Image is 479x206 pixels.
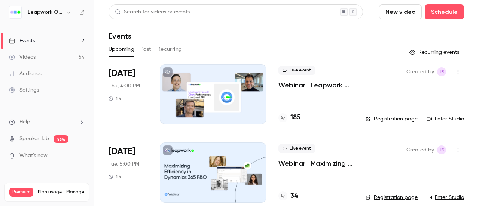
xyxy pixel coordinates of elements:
[109,31,131,40] h1: Events
[290,113,300,123] h4: 185
[109,67,135,79] span: [DATE]
[9,70,42,77] div: Audience
[366,115,418,123] a: Registration page
[28,9,63,16] h6: Leapwork Online Event
[109,174,121,180] div: 1 h
[9,37,35,44] div: Events
[366,194,418,201] a: Registration page
[19,135,49,143] a: SpeakerHub
[278,66,315,75] span: Live event
[19,118,30,126] span: Help
[439,145,445,154] span: JS
[406,67,434,76] span: Created by
[9,86,39,94] div: Settings
[379,4,422,19] button: New video
[157,43,182,55] button: Recurring
[278,159,354,168] a: Webinar | Maximizing Efficiency in Dynamics 365 | Q3 2025
[109,64,148,124] div: Sep 25 Thu, 10:00 AM (America/New York)
[290,191,298,201] h4: 34
[109,145,135,157] span: [DATE]
[38,189,62,195] span: Plan usage
[109,96,121,102] div: 1 h
[19,152,48,160] span: What's new
[109,142,148,202] div: Sep 30 Tue, 11:00 AM (America/New York)
[406,46,464,58] button: Recurring events
[278,191,298,201] a: 34
[54,135,68,143] span: new
[278,144,315,153] span: Live event
[9,188,33,197] span: Premium
[406,145,434,154] span: Created by
[76,153,85,159] iframe: Noticeable Trigger
[115,8,190,16] div: Search for videos or events
[427,115,464,123] a: Enter Studio
[437,67,446,76] span: Jaynesh Singh
[437,145,446,154] span: Jaynesh Singh
[278,81,354,90] a: Webinar | Leapwork Quarterly Fireside Chat | Q3 2025
[427,194,464,201] a: Enter Studio
[9,53,36,61] div: Videos
[109,160,139,168] span: Tue, 5:00 PM
[140,43,151,55] button: Past
[109,82,140,90] span: Thu, 4:00 PM
[439,67,445,76] span: JS
[109,43,134,55] button: Upcoming
[425,4,464,19] button: Schedule
[9,6,21,18] img: Leapwork Online Event
[66,189,84,195] a: Manage
[9,118,85,126] li: help-dropdown-opener
[278,113,300,123] a: 185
